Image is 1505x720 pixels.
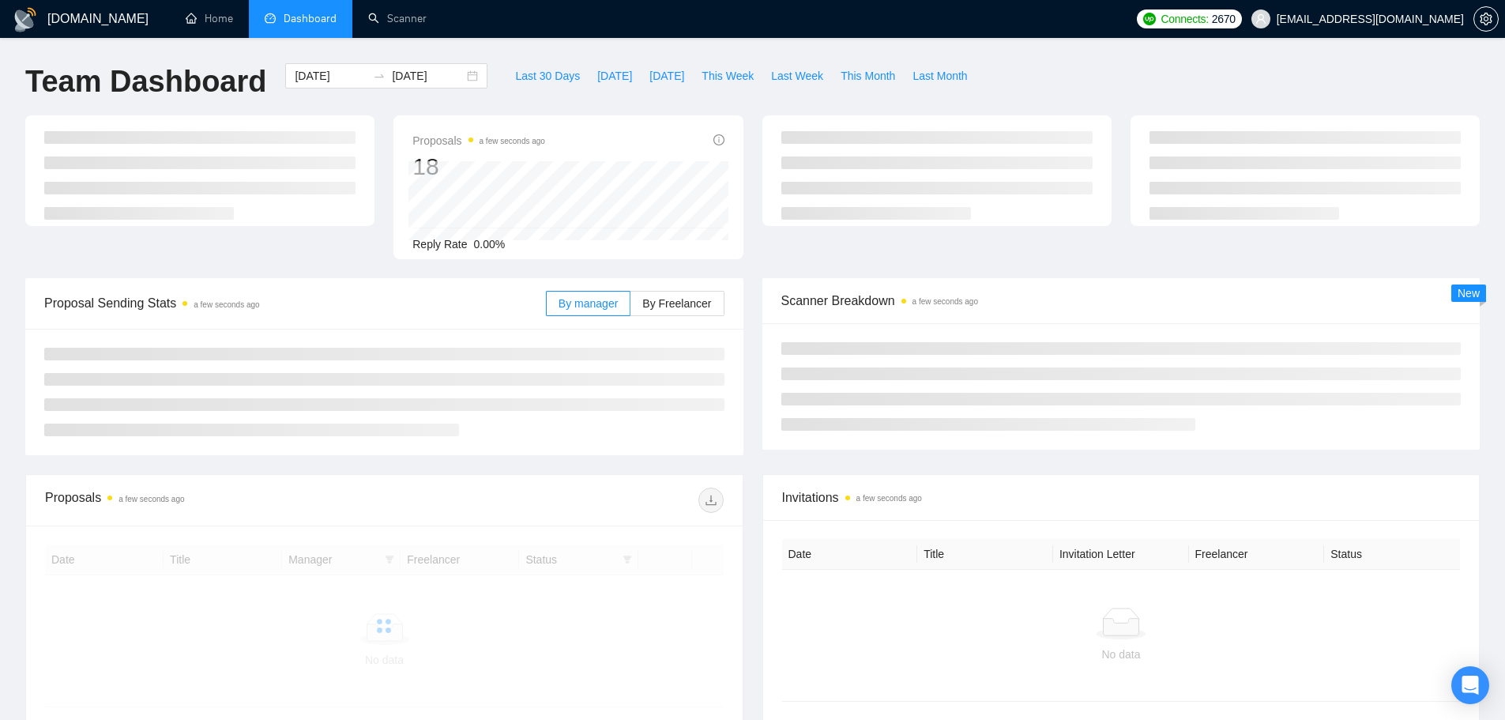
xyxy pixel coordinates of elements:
span: 2670 [1212,10,1236,28]
time: a few seconds ago [194,300,259,309]
span: New [1458,287,1480,300]
th: Title [917,539,1053,570]
button: [DATE] [641,63,693,89]
input: End date [392,67,464,85]
span: Proposals [412,131,545,150]
div: Open Intercom Messenger [1451,666,1489,704]
img: logo [13,7,38,32]
input: Start date [295,67,367,85]
span: [DATE] [649,67,684,85]
a: homeHome [186,12,233,25]
span: [DATE] [597,67,632,85]
span: Proposal Sending Stats [44,293,546,313]
th: Freelancer [1189,539,1325,570]
span: 0.00% [474,238,506,251]
button: Last Month [904,63,976,89]
button: setting [1473,6,1499,32]
span: setting [1474,13,1498,25]
span: Last Week [771,67,823,85]
button: This Week [693,63,762,89]
th: Status [1324,539,1460,570]
img: upwork-logo.png [1143,13,1156,25]
h1: Team Dashboard [25,63,266,100]
a: searchScanner [368,12,427,25]
span: swap-right [373,70,386,82]
span: Invitations [782,488,1461,507]
span: This Week [702,67,754,85]
button: Last 30 Days [506,63,589,89]
div: No data [795,646,1448,663]
time: a few seconds ago [856,494,922,503]
time: a few seconds ago [480,137,545,145]
a: setting [1473,13,1499,25]
span: This Month [841,67,895,85]
div: 18 [412,152,545,182]
th: Invitation Letter [1053,539,1189,570]
button: Last Week [762,63,832,89]
button: This Month [832,63,904,89]
time: a few seconds ago [912,297,978,306]
span: Connects: [1161,10,1208,28]
span: dashboard [265,13,276,24]
span: By Freelancer [642,297,711,310]
span: Last Month [912,67,967,85]
span: Reply Rate [412,238,467,251]
span: By manager [559,297,618,310]
span: Scanner Breakdown [781,291,1462,311]
div: Proposals [45,488,384,513]
time: a few seconds ago [119,495,184,503]
span: to [373,70,386,82]
span: Last 30 Days [515,67,580,85]
span: Dashboard [284,12,337,25]
span: user [1255,13,1266,25]
th: Date [782,539,918,570]
span: info-circle [713,134,724,145]
button: [DATE] [589,63,641,89]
